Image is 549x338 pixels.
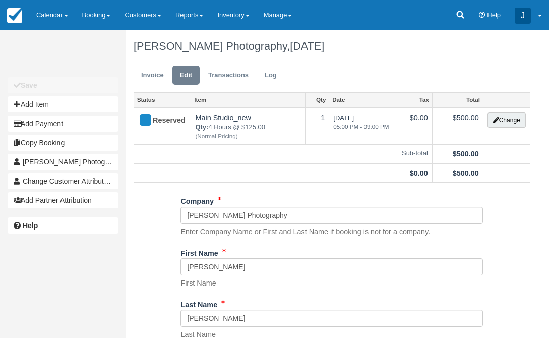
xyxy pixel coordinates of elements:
strong: $0.00 [410,169,428,177]
button: Save [8,77,118,93]
span: Change Customer Attribution [23,177,113,185]
button: Add Item [8,96,118,112]
p: Enter Company Name or First and Last Name if booking is not for a company. [180,227,430,237]
img: checkfront-main-nav-mini-logo.png [7,8,22,23]
b: Save [21,81,37,89]
a: Status [134,93,191,107]
em: 05:00 PM - 09:00 PM [333,123,389,131]
h1: [PERSON_NAME] Photography, [134,40,530,52]
a: Edit [172,66,200,85]
td: $500.00 [432,108,483,145]
button: Add Payment [8,116,118,132]
label: Company [180,193,214,207]
a: Log [257,66,284,85]
a: Total [433,93,483,107]
em: (Normal Pricing) [195,132,301,141]
strong: $500.00 [453,150,479,158]
em: Sub-total [138,149,428,158]
a: Transactions [201,66,256,85]
div: Reserved [138,112,178,129]
a: Date [329,93,393,107]
td: Main Studio_new [191,108,306,145]
p: First Name [180,278,216,289]
a: Item [191,93,305,107]
button: Add Partner Attribution [8,192,118,208]
td: 1 [306,108,329,145]
span: [DATE] [290,40,324,52]
a: Invoice [134,66,171,85]
em: 4 Hours @ $125.00 [195,123,301,140]
a: [PERSON_NAME] Photography [8,154,118,170]
b: Help [23,221,38,230]
button: Copy Booking [8,135,118,151]
i: Help [479,12,485,19]
div: J [515,8,531,24]
span: [DATE] [333,114,389,131]
button: Change [487,112,526,128]
span: [PERSON_NAME] Photography [23,158,123,166]
td: $0.00 [393,108,432,145]
a: Tax [393,93,432,107]
strong: $500.00 [453,169,479,177]
a: Help [8,217,118,234]
strong: Qty [195,123,208,131]
label: First Name [180,245,218,259]
span: Help [487,11,501,19]
button: Change Customer Attribution [8,173,118,189]
label: Last Name [180,296,217,310]
a: Qty [306,93,329,107]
